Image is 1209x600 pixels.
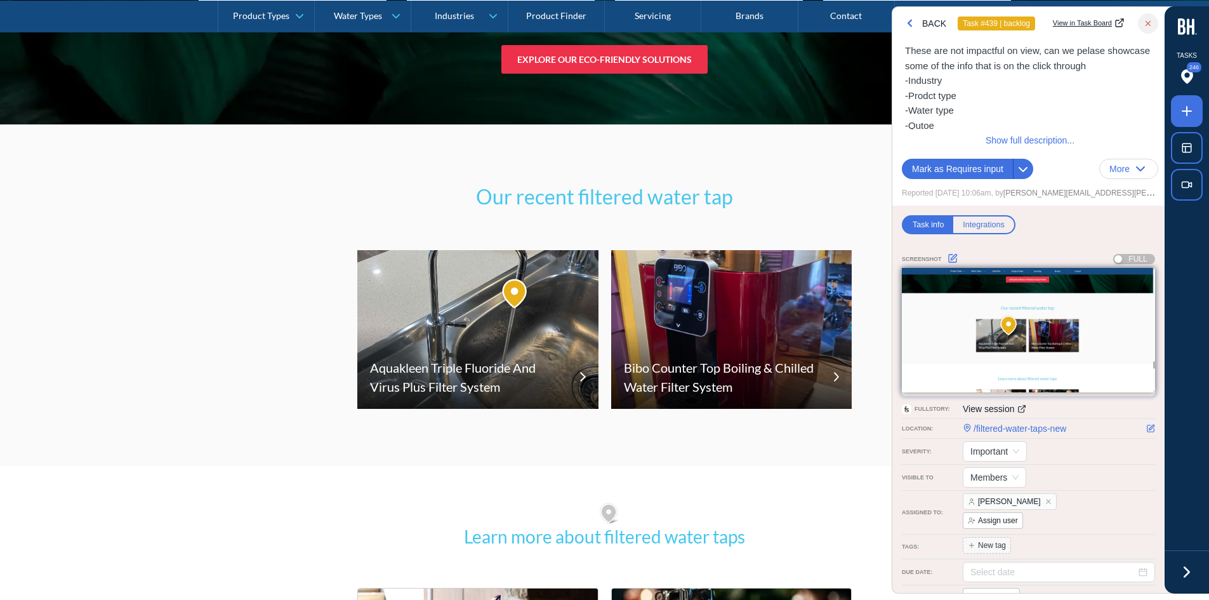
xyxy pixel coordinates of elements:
[357,182,852,212] h2: Our recent filtered water tap
[233,10,289,21] div: Product Types
[370,358,567,396] h5: Aquakleen Triple Fluoride And Virus Plus Filter System
[611,250,852,409] img: Bibo Counter Top Boiling & Chilled Water Filter System
[334,10,382,21] div: Water Types
[435,10,474,21] div: Industries
[624,358,821,396] h5: Bibo Counter Top Boiling & Chilled Water Filter System
[501,45,708,74] a: Explore our eco-friendly solutions
[421,523,789,550] h3: Learn more about filtered water taps
[357,250,598,409] img: Aquakleen Triple Fluoride And Virus Plus Filter System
